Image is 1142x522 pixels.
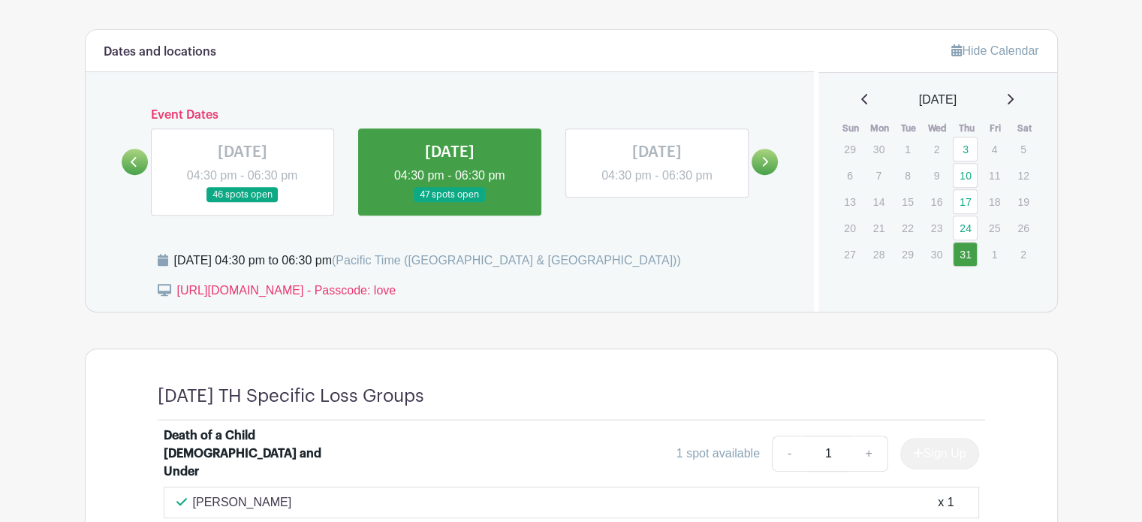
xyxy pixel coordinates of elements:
p: 7 [866,164,891,187]
h4: [DATE] TH Specific Loss Groups [158,385,424,407]
p: 5 [1011,137,1035,161]
a: [URL][DOMAIN_NAME] - Passcode: love [177,284,396,297]
p: 13 [837,190,862,213]
div: x 1 [938,493,954,511]
a: Hide Calendar [951,44,1038,57]
p: 12 [1011,164,1035,187]
a: 17 [953,189,978,214]
p: 1 [982,243,1007,266]
p: 25 [982,216,1007,240]
th: Tue [894,121,924,136]
div: Death of a Child [DEMOGRAPHIC_DATA] and Under [164,427,350,481]
a: + [850,436,887,472]
div: 1 spot available [676,445,760,463]
p: 18 [982,190,1007,213]
p: 19 [1011,190,1035,213]
p: 20 [837,216,862,240]
p: 8 [895,164,920,187]
th: Thu [952,121,981,136]
p: 21 [866,216,891,240]
a: 24 [953,216,978,240]
p: 2 [924,137,949,161]
p: 9 [924,164,949,187]
p: 14 [866,190,891,213]
p: 30 [924,243,949,266]
p: 1 [895,137,920,161]
th: Wed [924,121,953,136]
th: Mon [866,121,895,136]
p: 23 [924,216,949,240]
p: 27 [837,243,862,266]
th: Fri [981,121,1011,136]
p: 26 [1011,216,1035,240]
a: 31 [953,242,978,267]
p: 29 [895,243,920,266]
p: 28 [866,243,891,266]
div: [DATE] 04:30 pm to 06:30 pm [174,252,681,270]
p: 6 [837,164,862,187]
p: 29 [837,137,862,161]
p: 15 [895,190,920,213]
a: 10 [953,163,978,188]
p: 11 [982,164,1007,187]
p: 22 [895,216,920,240]
p: 4 [982,137,1007,161]
a: 3 [953,137,978,161]
th: Sun [836,121,866,136]
th: Sat [1010,121,1039,136]
span: (Pacific Time ([GEOGRAPHIC_DATA] & [GEOGRAPHIC_DATA])) [332,254,681,267]
p: [PERSON_NAME] [193,493,292,511]
a: - [772,436,806,472]
span: [DATE] [919,91,957,109]
h6: Event Dates [148,108,752,122]
p: 30 [866,137,891,161]
p: 16 [924,190,949,213]
p: 2 [1011,243,1035,266]
h6: Dates and locations [104,45,216,59]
